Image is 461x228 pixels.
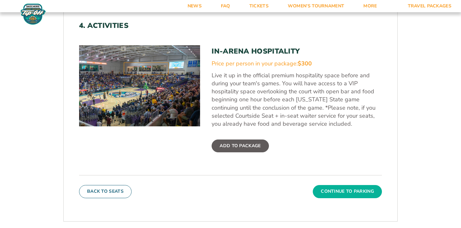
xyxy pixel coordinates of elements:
p: Live it up in the official premium hospitality space before and during your team's games. You wil... [212,72,382,128]
img: In-Arena Hospitality [79,45,200,126]
button: Back To Seats [79,185,132,198]
span: $300 [298,60,312,67]
div: Price per person in your package: [212,60,382,68]
button: Continue To Parking [313,185,382,198]
h2: 4. Activities [79,21,382,30]
img: Fort Myers Tip-Off [19,3,47,25]
label: Add To Package [212,139,269,152]
h3: In-Arena Hospitality [212,47,382,55]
